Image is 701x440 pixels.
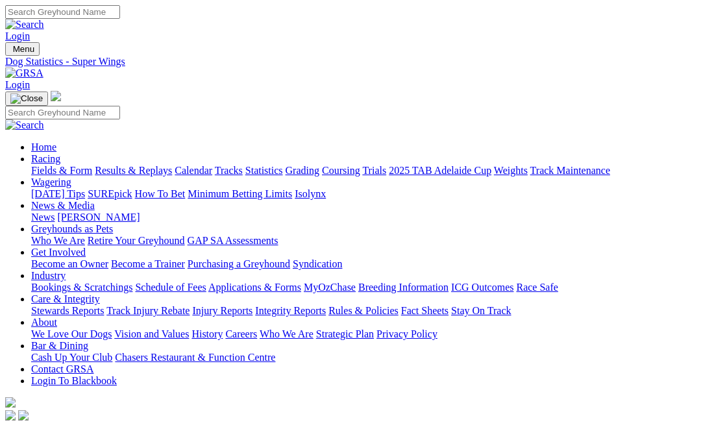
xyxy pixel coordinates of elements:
[451,305,511,316] a: Stay On Track
[31,352,696,363] div: Bar & Dining
[225,328,257,339] a: Careers
[31,200,95,211] a: News & Media
[175,165,212,176] a: Calendar
[31,188,85,199] a: [DATE] Tips
[316,328,374,339] a: Strategic Plan
[328,305,399,316] a: Rules & Policies
[5,92,48,106] button: Toggle navigation
[451,282,513,293] a: ICG Outcomes
[304,282,356,293] a: MyOzChase
[293,258,342,269] a: Syndication
[401,305,449,316] a: Fact Sheets
[516,282,558,293] a: Race Safe
[31,293,100,304] a: Care & Integrity
[31,328,696,340] div: About
[135,282,206,293] a: Schedule of Fees
[5,106,120,119] input: Search
[95,165,172,176] a: Results & Replays
[31,212,696,223] div: News & Media
[208,282,301,293] a: Applications & Forms
[31,212,55,223] a: News
[5,31,30,42] a: Login
[114,328,189,339] a: Vision and Values
[13,44,34,54] span: Menu
[31,317,57,328] a: About
[31,247,86,258] a: Get Involved
[31,282,696,293] div: Industry
[31,305,696,317] div: Care & Integrity
[188,188,292,199] a: Minimum Betting Limits
[31,223,113,234] a: Greyhounds as Pets
[31,258,696,270] div: Get Involved
[295,188,326,199] a: Isolynx
[31,165,696,177] div: Racing
[192,305,252,316] a: Injury Reports
[188,258,290,269] a: Purchasing a Greyhound
[135,188,186,199] a: How To Bet
[5,19,44,31] img: Search
[255,305,326,316] a: Integrity Reports
[31,305,104,316] a: Stewards Reports
[5,79,30,90] a: Login
[260,328,314,339] a: Who We Are
[31,177,71,188] a: Wagering
[51,91,61,101] img: logo-grsa-white.png
[389,165,491,176] a: 2025 TAB Adelaide Cup
[115,352,275,363] a: Chasers Restaurant & Function Centre
[245,165,283,176] a: Statistics
[5,119,44,131] img: Search
[111,258,185,269] a: Become a Trainer
[31,153,60,164] a: Racing
[31,141,56,153] a: Home
[215,165,243,176] a: Tracks
[57,212,140,223] a: [PERSON_NAME]
[18,410,29,421] img: twitter.svg
[5,56,696,67] a: Dog Statistics - Super Wings
[106,305,190,316] a: Track Injury Rebate
[5,410,16,421] img: facebook.svg
[188,235,278,246] a: GAP SA Assessments
[31,165,92,176] a: Fields & Form
[286,165,319,176] a: Grading
[358,282,449,293] a: Breeding Information
[31,363,93,374] a: Contact GRSA
[31,375,117,386] a: Login To Blackbook
[31,258,108,269] a: Become an Owner
[31,282,132,293] a: Bookings & Scratchings
[530,165,610,176] a: Track Maintenance
[5,42,40,56] button: Toggle navigation
[5,397,16,408] img: logo-grsa-white.png
[191,328,223,339] a: History
[31,270,66,281] a: Industry
[88,188,132,199] a: SUREpick
[10,93,43,104] img: Close
[322,165,360,176] a: Coursing
[494,165,528,176] a: Weights
[31,340,88,351] a: Bar & Dining
[31,235,85,246] a: Who We Are
[376,328,437,339] a: Privacy Policy
[362,165,386,176] a: Trials
[31,235,696,247] div: Greyhounds as Pets
[88,235,185,246] a: Retire Your Greyhound
[31,188,696,200] div: Wagering
[31,352,112,363] a: Cash Up Your Club
[31,328,112,339] a: We Love Our Dogs
[5,67,43,79] img: GRSA
[5,5,120,19] input: Search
